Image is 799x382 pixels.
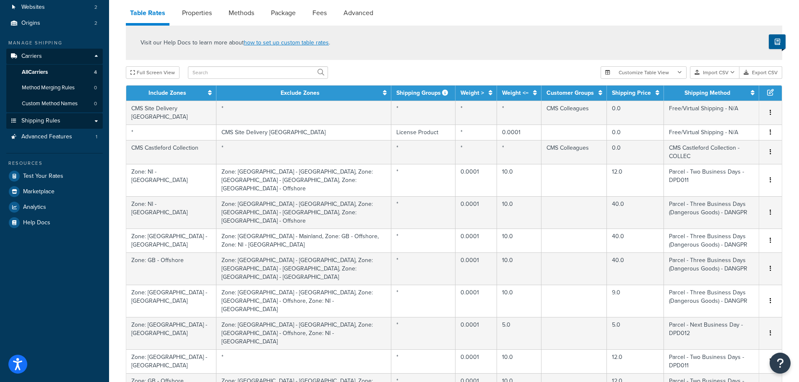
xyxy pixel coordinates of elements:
td: Zone: [GEOGRAPHIC_DATA] - [GEOGRAPHIC_DATA] [126,317,216,349]
button: Customize Table View [601,66,687,79]
td: 0.0 [607,125,664,140]
span: 0 [94,84,97,91]
span: Method Merging Rules [22,84,75,91]
td: Zone: [GEOGRAPHIC_DATA] - [GEOGRAPHIC_DATA], Zone: [GEOGRAPHIC_DATA] - Offshore, Zone: NI - [GEOG... [216,317,391,349]
button: Full Screen View [126,66,180,79]
td: Parcel - Three Business Days (Dangerous Goods) - DANGPR [664,252,759,285]
td: 0.0001 [455,317,497,349]
li: Custom Method Names [6,96,103,112]
a: Carriers [6,49,103,64]
td: Zone: [GEOGRAPHIC_DATA] - [GEOGRAPHIC_DATA], Zone: [GEOGRAPHIC_DATA] - [GEOGRAPHIC_DATA], Zone: [... [216,196,391,229]
button: Export CSV [739,66,782,79]
td: Parcel - Two Business Days - DPD011 [664,164,759,196]
a: Include Zones [148,88,186,97]
a: Test Your Rates [6,169,103,184]
span: Analytics [23,204,46,211]
td: Parcel - Next Business Day - DPD012 [664,317,759,349]
td: 5.0 [497,317,541,349]
td: CMS Site Delivery [GEOGRAPHIC_DATA] [216,125,391,140]
td: Zone: [GEOGRAPHIC_DATA] - Mainland, Zone: GB - Offshore, Zone: NI - [GEOGRAPHIC_DATA] [216,229,391,252]
a: Fees [308,3,331,23]
td: Zone: [GEOGRAPHIC_DATA] - [GEOGRAPHIC_DATA], Zone: [GEOGRAPHIC_DATA] - [GEOGRAPHIC_DATA], Zone: [... [216,252,391,285]
span: Advanced Features [21,133,72,140]
a: AllCarriers4 [6,65,103,80]
td: 0.0001 [455,164,497,196]
td: 0.0001 [455,252,497,285]
a: Methods [224,3,258,23]
a: Advanced Features1 [6,129,103,145]
span: Carriers [21,53,42,60]
div: Manage Shipping [6,39,103,47]
td: CMS Colleagues [541,101,607,125]
td: 40.0 [607,229,664,252]
a: Weight > [461,88,484,97]
td: Free/Virtual Shipping - N/A [664,125,759,140]
a: Package [267,3,300,23]
td: 10.0 [497,252,541,285]
a: Advanced [339,3,377,23]
span: Origins [21,20,40,27]
td: 0.0001 [455,229,497,252]
td: Zone: [GEOGRAPHIC_DATA] - [GEOGRAPHIC_DATA] [126,229,216,252]
td: Zone: [GEOGRAPHIC_DATA] - [GEOGRAPHIC_DATA], Zone: [GEOGRAPHIC_DATA] - Offshore, Zone: NI - [GEOG... [216,285,391,317]
span: 4 [94,69,97,76]
td: 10.0 [497,285,541,317]
td: 5.0 [607,317,664,349]
li: Origins [6,16,103,31]
td: Parcel - Three Business Days (Dangerous Goods) - DANGPR [664,196,759,229]
div: Resources [6,160,103,167]
td: CMS Colleagues [541,140,607,164]
span: All Carriers [22,69,48,76]
li: Carriers [6,49,103,112]
td: 9.0 [607,285,664,317]
td: Zone: NI - [GEOGRAPHIC_DATA] [126,196,216,229]
td: 10.0 [497,164,541,196]
td: Zone: [GEOGRAPHIC_DATA] - [GEOGRAPHIC_DATA] [126,285,216,317]
td: Parcel - Three Business Days (Dangerous Goods) - DANGPR [664,229,759,252]
td: 40.0 [607,196,664,229]
a: Marketplace [6,184,103,199]
a: how to set up custom table rates [244,38,329,47]
a: Table Rates [126,3,169,26]
span: 2 [94,4,97,11]
td: License Product [391,125,455,140]
td: CMS Castleford Collection [126,140,216,164]
a: Shipping Rules [6,113,103,129]
a: Shipping Price [612,88,651,97]
td: Free/Virtual Shipping - N/A [664,101,759,125]
td: Zone: NI - [GEOGRAPHIC_DATA] [126,164,216,196]
li: Advanced Features [6,129,103,145]
th: Shipping Groups [391,86,455,101]
a: Customer Groups [547,88,594,97]
td: 0.0001 [455,349,497,373]
td: CMS Site Delivery [GEOGRAPHIC_DATA] [126,101,216,125]
td: 40.0 [607,252,664,285]
td: Zone: [GEOGRAPHIC_DATA] - [GEOGRAPHIC_DATA] [126,349,216,373]
td: 10.0 [497,349,541,373]
td: Parcel - Two Business Days - DPD011 [664,349,759,373]
a: Exclude Zones [281,88,320,97]
button: Import CSV [690,66,739,79]
span: Custom Method Names [22,100,78,107]
p: Visit our Help Docs to learn more about . [141,38,330,47]
td: 0.0001 [455,196,497,229]
span: Help Docs [23,219,50,226]
span: Marketplace [23,188,55,195]
td: 0.0001 [455,285,497,317]
td: 12.0 [607,349,664,373]
a: Origins2 [6,16,103,31]
span: 0 [94,100,97,107]
td: Parcel - Three Business Days (Dangerous Goods) - DANGPR [664,285,759,317]
span: Websites [21,4,45,11]
span: 2 [94,20,97,27]
td: 12.0 [607,164,664,196]
span: Shipping Rules [21,117,60,125]
td: 0.0 [607,140,664,164]
td: 10.0 [497,229,541,252]
button: Open Resource Center [770,353,791,374]
input: Search [188,66,328,79]
a: Properties [178,3,216,23]
li: Help Docs [6,215,103,230]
